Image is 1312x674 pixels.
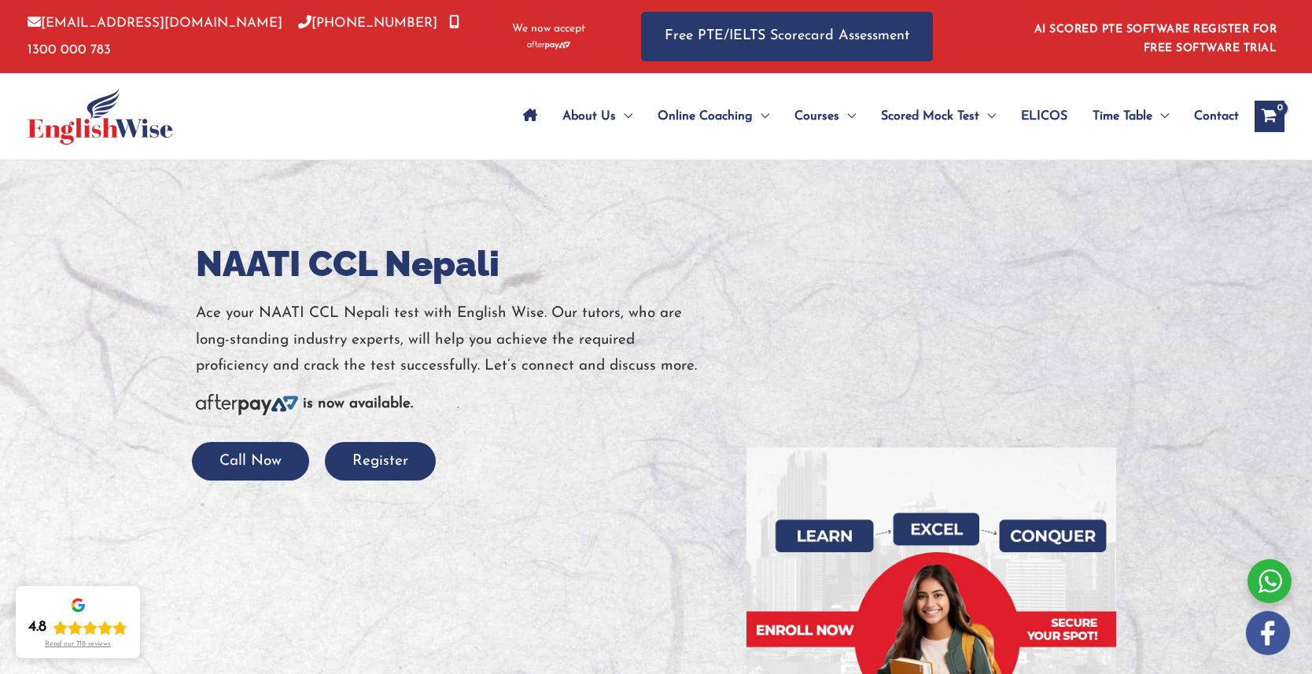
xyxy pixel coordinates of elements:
[562,89,616,144] span: About Us
[196,239,723,289] h1: NAATI CCL Nepali
[1034,24,1277,54] a: AI SCORED PTE SOFTWARE REGISTER FOR FREE SOFTWARE TRIAL
[28,17,459,56] a: 1300 000 783
[753,89,769,144] span: Menu Toggle
[641,12,933,61] a: Free PTE/IELTS Scorecard Assessment
[1152,89,1169,144] span: Menu Toggle
[298,17,437,30] a: [PHONE_NUMBER]
[839,89,856,144] span: Menu Toggle
[1025,11,1284,62] aside: Header Widget 1
[1255,101,1284,132] a: View Shopping Cart, empty
[303,396,413,411] b: is now available.
[192,454,309,469] a: Call Now
[881,89,979,144] span: Scored Mock Test
[512,21,585,37] span: We now accept
[45,640,111,649] div: Read our 718 reviews
[1194,89,1239,144] span: Contact
[1093,89,1152,144] span: Time Table
[196,394,298,415] img: Afterpay-Logo
[645,89,782,144] a: Online CoachingMenu Toggle
[28,618,46,637] div: 4.8
[192,442,309,481] button: Call Now
[28,17,282,30] a: [EMAIL_ADDRESS][DOMAIN_NAME]
[1021,89,1067,144] span: ELICOS
[28,88,173,145] img: cropped-ew-logo
[979,89,996,144] span: Menu Toggle
[527,41,570,50] img: Afterpay-Logo
[782,89,868,144] a: CoursesMenu Toggle
[1181,89,1239,144] a: Contact
[28,618,127,637] div: Rating: 4.8 out of 5
[510,89,1239,144] nav: Site Navigation: Main Menu
[325,454,436,469] a: Register
[794,89,839,144] span: Courses
[616,89,632,144] span: Menu Toggle
[196,300,723,379] p: Ace your NAATI CCL Nepali test with English Wise. Our tutors, who are long-standing industry expe...
[1246,611,1290,655] img: white-facebook.png
[550,89,645,144] a: About UsMenu Toggle
[868,89,1008,144] a: Scored Mock TestMenu Toggle
[1080,89,1181,144] a: Time TableMenu Toggle
[325,442,436,481] button: Register
[658,89,753,144] span: Online Coaching
[1008,89,1080,144] a: ELICOS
